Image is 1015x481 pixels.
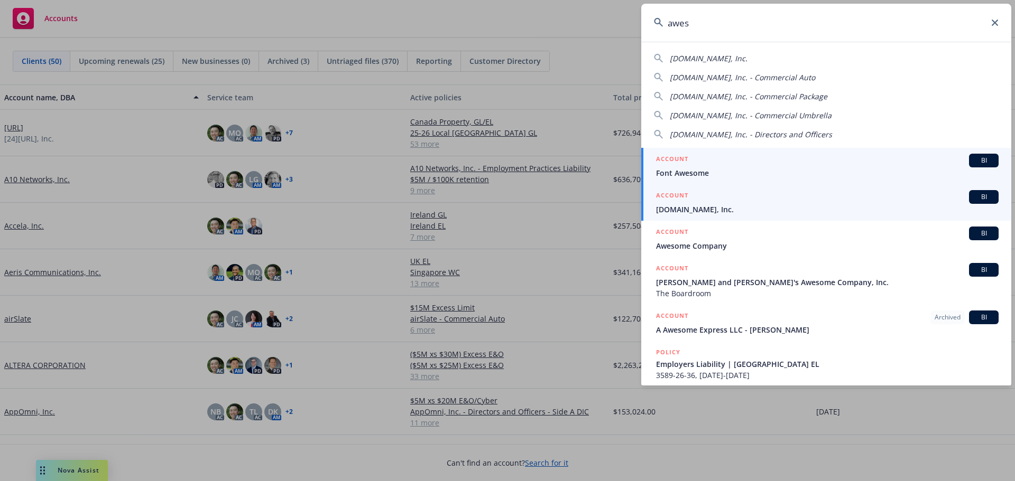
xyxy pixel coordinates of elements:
[656,240,999,251] span: Awesome Company
[641,341,1011,386] a: POLICYEmployers Liability | [GEOGRAPHIC_DATA] EL3589-26-36, [DATE]-[DATE]
[641,305,1011,341] a: ACCOUNTArchivedBIA Awesome Express LLC - [PERSON_NAME]
[973,192,994,202] span: BI
[656,167,999,178] span: Font Awesome
[670,53,748,63] span: [DOMAIN_NAME], Inc.
[656,347,680,357] h5: POLICY
[935,313,961,322] span: Archived
[656,324,999,335] span: A Awesome Express LLC - [PERSON_NAME]
[656,359,999,370] span: Employers Liability | [GEOGRAPHIC_DATA] EL
[641,257,1011,305] a: ACCOUNTBI[PERSON_NAME] and [PERSON_NAME]'s Awesome Company, Inc.The Boardroom
[973,313,994,322] span: BI
[641,184,1011,221] a: ACCOUNTBI[DOMAIN_NAME], Inc.
[656,288,999,299] span: The Boardroom
[973,229,994,238] span: BI
[973,265,994,275] span: BI
[670,129,832,139] span: [DOMAIN_NAME], Inc. - Directors and Officers
[656,190,688,203] h5: ACCOUNT
[656,277,999,288] span: [PERSON_NAME] and [PERSON_NAME]'s Awesome Company, Inc.
[656,227,688,239] h5: ACCOUNT
[641,4,1011,42] input: Search...
[656,310,688,323] h5: ACCOUNT
[641,148,1011,184] a: ACCOUNTBIFont Awesome
[641,221,1011,257] a: ACCOUNTBIAwesome Company
[656,370,999,381] span: 3589-26-36, [DATE]-[DATE]
[656,263,688,276] h5: ACCOUNT
[670,91,827,101] span: [DOMAIN_NAME], Inc. - Commercial Package
[670,72,815,82] span: [DOMAIN_NAME], Inc. - Commercial Auto
[973,156,994,165] span: BI
[656,204,999,215] span: [DOMAIN_NAME], Inc.
[670,110,832,120] span: [DOMAIN_NAME], Inc. - Commercial Umbrella
[656,154,688,166] h5: ACCOUNT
